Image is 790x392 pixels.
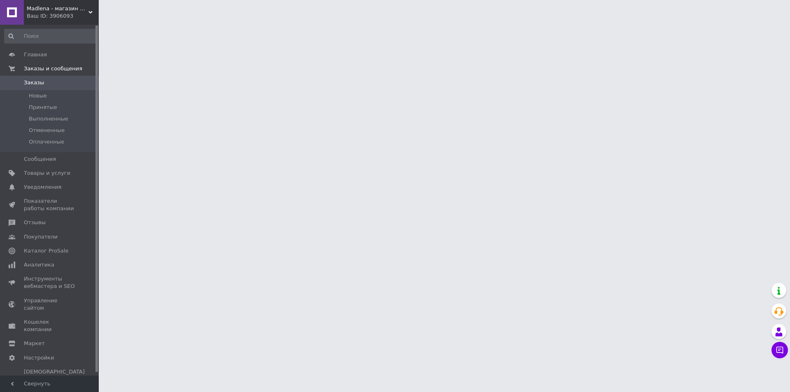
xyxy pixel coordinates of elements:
[27,12,99,20] div: Ваш ID: 3906093
[24,318,76,333] span: Кошелек компании
[29,104,57,111] span: Принятые
[24,247,68,255] span: Каталог ProSale
[24,51,47,58] span: Главная
[27,5,88,12] span: Madlena - магазин женской одежды
[29,92,47,100] span: Новые
[24,297,76,312] span: Управление сайтом
[24,261,54,269] span: Аналитика
[29,127,65,134] span: Отмененные
[24,197,76,212] span: Показатели работы компании
[24,354,54,362] span: Настройки
[24,233,58,241] span: Покупатели
[29,138,64,146] span: Оплаченные
[4,29,97,44] input: Поиск
[24,155,56,163] span: Сообщения
[24,79,44,86] span: Заказы
[29,115,68,123] span: Выполненные
[24,219,46,226] span: Отзывы
[24,169,70,177] span: Товары и услуги
[24,275,76,290] span: Инструменты вебмастера и SEO
[24,183,61,191] span: Уведомления
[24,65,82,72] span: Заказы и сообщения
[24,340,45,347] span: Маркет
[771,342,788,358] button: Чат с покупателем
